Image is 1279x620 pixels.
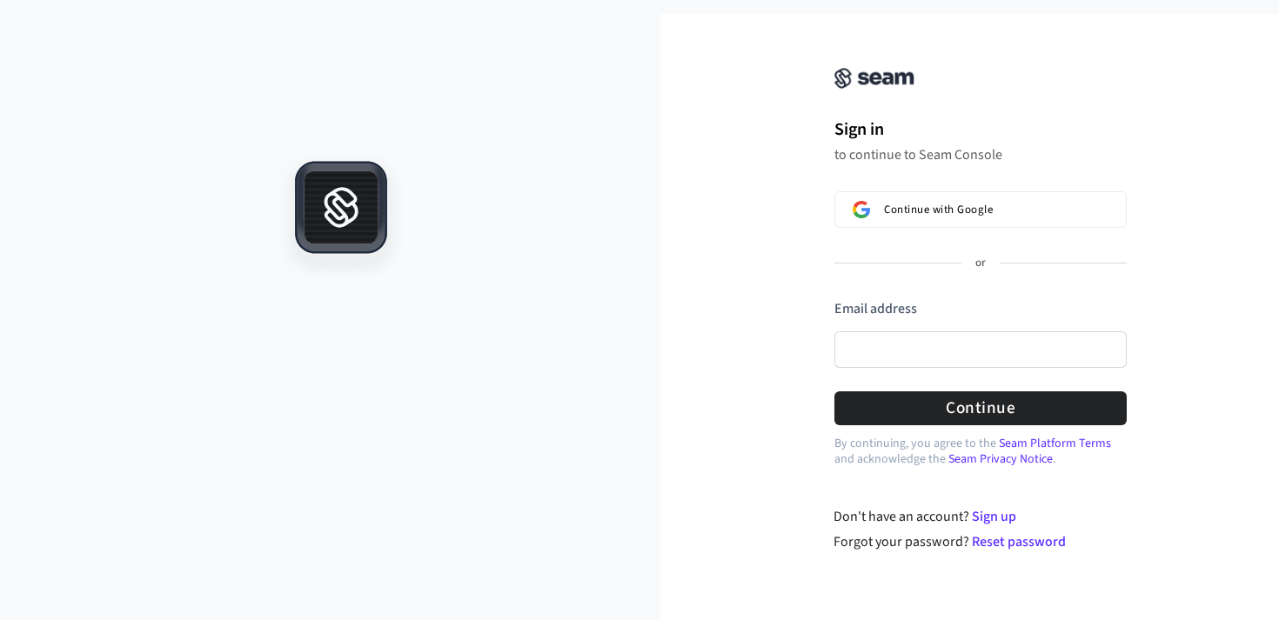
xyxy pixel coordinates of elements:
[834,436,1127,467] p: By continuing, you agree to the and acknowledge the .
[834,531,1127,552] div: Forgot your password?
[834,146,1127,163] p: to continue to Seam Console
[834,191,1127,228] button: Sign in with GoogleContinue with Google
[948,450,1053,468] a: Seam Privacy Notice
[975,256,986,271] p: or
[834,506,1127,527] div: Don't have an account?
[853,201,870,218] img: Sign in with Google
[884,203,993,217] span: Continue with Google
[972,507,1016,526] a: Sign up
[834,117,1127,143] h1: Sign in
[834,68,914,89] img: Seam Console
[999,435,1111,452] a: Seam Platform Terms
[834,391,1127,425] button: Continue
[834,299,917,318] label: Email address
[972,532,1066,551] a: Reset password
